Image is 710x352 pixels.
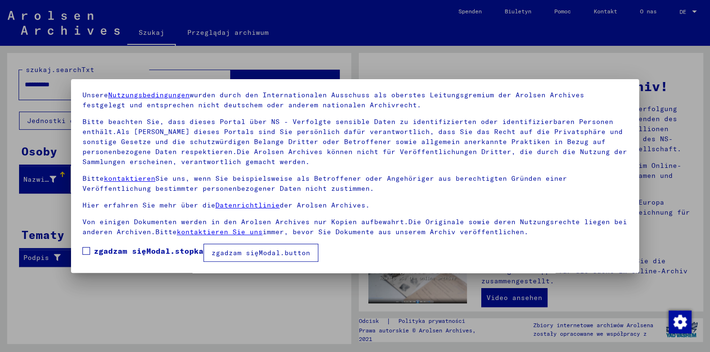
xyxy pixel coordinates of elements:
[104,174,155,183] a: kontaktieren
[82,200,628,210] p: Hier erfahren Sie mehr über die der Arolsen Archives.
[108,91,190,99] a: Nutzungsbedingungen
[82,117,628,167] p: Bitte beachten Sie, dass dieses Portal über NS - Verfolgte sensible Daten zu identifizierten oder...
[215,201,280,209] a: Datenrichtlinie
[82,90,628,110] p: Unsere wurden durch den Internationalen Ausschuss als oberstes Leitungsgremium der Arolsen Archiv...
[82,217,628,237] p: Von einigen Dokumenten werden in den Arolsen Archives nur Kopien aufbewahrt.Die Originale sowie d...
[668,310,691,333] div: Zmienić zgodę
[203,244,318,262] button: zgadzam sięModal.button
[82,174,628,194] p: Bitte Sie uns, wenn Sie beispielsweise als Betroffener oder Angehöriger aus berechtigten Gründen ...
[177,228,263,236] a: kontaktieren Sie uns
[669,311,691,333] img: Zmienić zgodę
[94,245,203,257] span: zgadzam sięModal.stopka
